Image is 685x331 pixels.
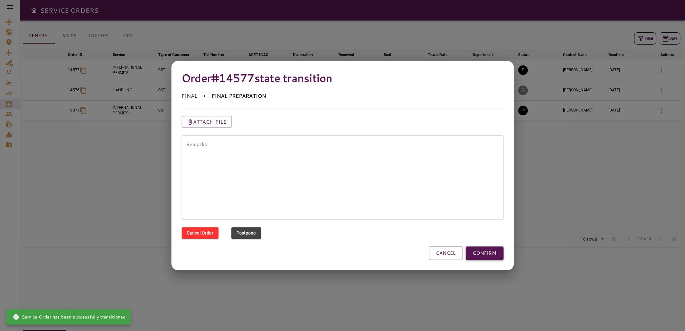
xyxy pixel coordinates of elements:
button: Postpone [231,227,261,239]
button: Attach file [182,116,232,128]
button: CANCEL [429,246,462,260]
h4: Order #14577 state transition [182,71,504,85]
div: Service Order has been successfully transitioned [13,311,126,323]
p: Attach file [193,118,227,126]
button: CONFIRM [466,246,503,260]
p: FINAL PREPARATION [212,92,266,100]
button: Cancel Order [182,227,218,239]
p: FINAL [182,92,198,100]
